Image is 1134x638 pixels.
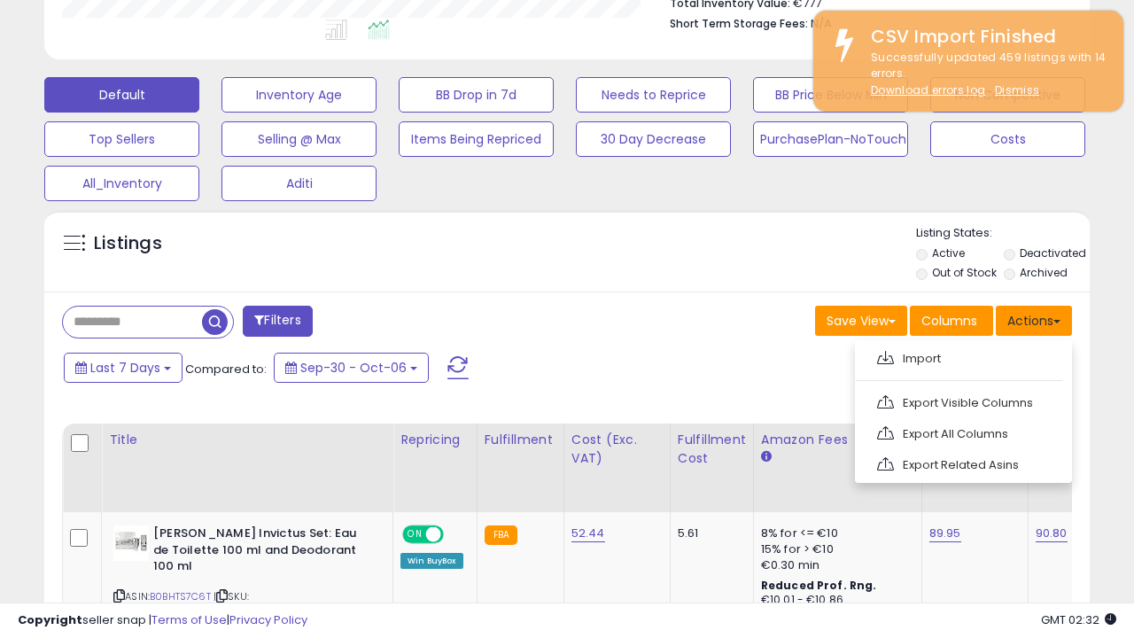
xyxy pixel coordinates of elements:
img: 41SHpQeEb7L._SL40_.jpg [113,525,149,561]
div: 15% for > €10 [761,541,908,557]
label: Deactivated [1020,245,1086,261]
button: Sep-30 - Oct-06 [274,353,429,383]
button: Costs [930,121,1085,157]
span: ON [404,527,426,542]
span: 2025-10-14 02:32 GMT [1041,611,1116,628]
div: 8% for <= €10 [761,525,908,541]
div: 5.61 [678,525,740,541]
a: 89.95 [929,525,961,542]
button: Needs to Reprice [576,77,731,113]
p: Listing States: [916,225,1090,242]
a: Export All Columns [865,420,1059,447]
button: 30 Day Decrease [576,121,731,157]
div: Win BuyBox [400,553,463,569]
button: Actions [996,306,1072,336]
button: Default [44,77,199,113]
div: Cost (Exc. VAT) [571,431,663,468]
a: Export Visible Columns [865,389,1059,416]
h5: Listings [94,231,162,256]
div: Fulfillment [485,431,556,449]
button: Aditi [221,166,377,201]
span: Sep-30 - Oct-06 [300,359,407,377]
button: Last 7 Days [64,353,183,383]
a: Privacy Policy [229,611,307,628]
strong: Copyright [18,611,82,628]
div: €0.30 min [761,557,908,573]
button: Selling @ Max [221,121,377,157]
span: N/A [811,15,832,32]
span: Compared to: [185,361,267,377]
button: PurchasePlan-NoTouch [753,121,908,157]
button: Inventory Age [221,77,377,113]
span: OFF [441,527,470,542]
span: Last 7 Days [90,359,160,377]
div: Successfully updated 459 listings with 14 errors. [858,50,1110,99]
b: [PERSON_NAME] Invictus Set: Eau de Toilette 100 ml and Deodorant 100 ml [153,525,369,580]
div: Amazon Fees [761,431,914,449]
small: FBA [485,525,517,545]
span: Columns [921,312,977,330]
div: Title [109,431,385,449]
a: Import [865,345,1059,372]
a: Terms of Use [151,611,227,628]
a: 52.44 [571,525,605,542]
div: Fulfillment Cost [678,431,746,468]
button: Save View [815,306,907,336]
a: Download errors log [871,82,985,97]
b: Reduced Prof. Rng. [761,578,877,593]
div: CSV Import Finished [858,24,1110,50]
b: Short Term Storage Fees: [670,16,808,31]
u: Dismiss [995,82,1039,97]
button: Items Being Repriced [399,121,554,157]
button: Filters [243,306,312,337]
button: Columns [910,306,993,336]
button: BB Drop in 7d [399,77,554,113]
div: ASIN: [113,525,379,637]
button: BB Price Below Min [753,77,908,113]
button: All_Inventory [44,166,199,201]
label: Active [932,245,965,261]
a: Export Related Asins [865,451,1059,478]
button: Top Sellers [44,121,199,157]
div: Repricing [400,431,470,449]
small: Amazon Fees. [761,449,772,465]
div: seller snap | | [18,612,307,629]
label: Out of Stock [932,265,997,280]
label: Archived [1020,265,1068,280]
a: 90.80 [1036,525,1068,542]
